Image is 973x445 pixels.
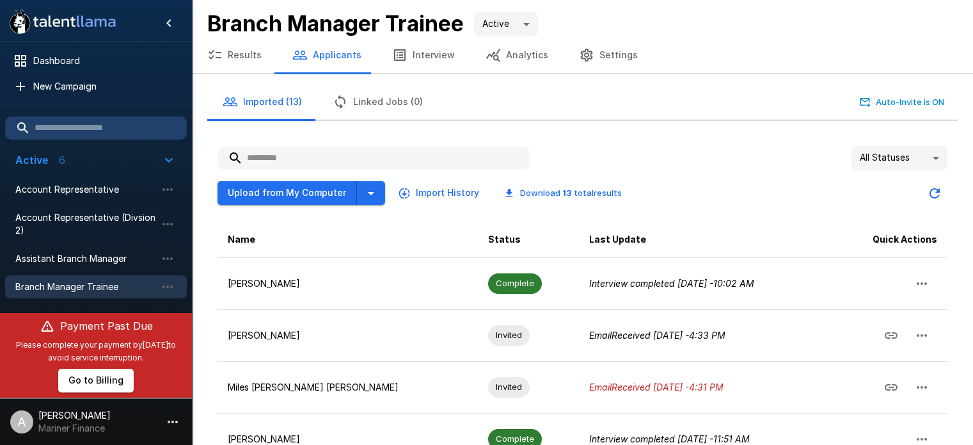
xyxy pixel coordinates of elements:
[488,433,542,445] span: Complete
[377,37,470,73] button: Interview
[218,181,357,205] button: Upload from My Computer
[277,37,377,73] button: Applicants
[228,277,468,290] p: [PERSON_NAME]
[470,37,564,73] button: Analytics
[207,10,464,36] b: Branch Manager Trainee
[488,381,530,393] span: Invited
[857,92,947,112] button: Auto-Invite is ON
[395,181,484,205] button: Import History
[478,222,579,258] th: Status
[488,277,542,289] span: Complete
[562,188,572,198] b: 13
[579,222,832,258] th: Last Update
[488,329,530,341] span: Invited
[494,183,632,203] button: Download 13 totalresults
[589,278,754,289] i: Interview completed [DATE] - 10:02 AM
[832,222,947,258] th: Quick Actions
[218,222,478,258] th: Name
[851,146,947,170] div: All Statuses
[564,37,653,73] button: Settings
[589,330,725,341] i: Email Received [DATE] - 4:33 PM
[474,12,538,36] div: Active
[228,381,468,394] p: Miles [PERSON_NAME] [PERSON_NAME]
[317,84,438,120] button: Linked Jobs (0)
[228,329,468,342] p: [PERSON_NAME]
[207,84,317,120] button: Imported (13)
[192,37,277,73] button: Results
[589,433,750,444] i: Interview completed [DATE] - 11:51 AM
[922,181,947,206] button: Updated Today - 11:57 AM
[876,328,906,339] span: Copy Interview Link
[589,382,724,392] i: Email Received [DATE] - 4:31 PM
[876,380,906,391] span: Copy Interview Link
